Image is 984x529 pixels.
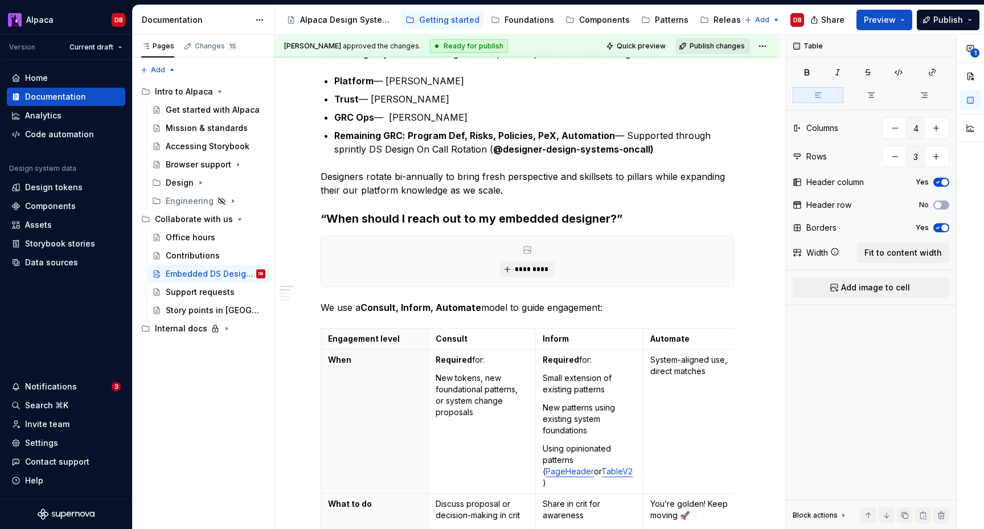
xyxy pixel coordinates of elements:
strong: When [328,355,351,364]
div: Support requests [166,286,235,298]
div: Components [579,14,630,26]
div: Settings [25,437,58,449]
p: New tokens, new foundational patterns, or system change proposals [436,372,529,418]
button: Notifications3 [7,378,125,396]
strong: Consult, Inform, Automate [360,302,481,313]
div: Code automation [25,129,94,140]
div: Changes [195,42,237,51]
p: — [PERSON_NAME] [334,92,734,106]
a: Mission & standards [147,119,270,137]
div: DB [259,268,264,280]
div: Design system data [9,164,76,173]
span: 3 [112,382,121,391]
div: Accessing Storybook [166,141,249,152]
div: Patterns [655,14,688,26]
a: Code automation [7,125,125,143]
a: Data sources [7,253,125,272]
strong: Remaining GRC: Program Def, Risks, Policies, PeX, Automation [334,130,615,141]
strong: Required [436,355,472,364]
div: Office hours [166,232,215,243]
div: Design [147,174,270,192]
div: Page tree [137,83,270,338]
a: Accessing Storybook [147,137,270,155]
div: Data sources [25,257,78,268]
button: Publish changes [675,38,750,54]
p: for: [543,354,636,366]
p: — Supported through sprintly DS Design On Call Rotation ( [334,129,734,156]
div: Ready for publish [430,39,508,53]
a: Alpaca Design System 🦙 [282,11,399,29]
span: 1 [970,48,979,58]
span: Current draft [69,43,113,52]
span: Add image to cell [841,282,910,293]
div: Engineering [166,195,214,207]
div: Documentation [142,14,249,26]
span: Publish changes [690,42,745,51]
span: Quick preview [617,42,666,51]
span: approved the changes. [284,42,421,51]
div: Collaborate with us [155,214,233,225]
a: Foundations [486,11,559,29]
svg: Supernova Logo [38,509,95,520]
div: Block actions [793,511,838,520]
div: Home [25,72,48,84]
div: Columns [806,122,838,134]
div: Internal docs [155,323,207,334]
div: Notifications [25,381,77,392]
a: Storybook stories [7,235,125,253]
a: Design tokens [7,178,125,196]
a: Components [561,11,634,29]
span: Share [821,14,844,26]
div: Alpaca Design System 🦙 [300,14,394,26]
button: Current draft [64,39,128,55]
button: Share [805,10,852,30]
a: Analytics [7,106,125,125]
a: Releases [695,11,755,29]
div: Intro to Alpaca [137,83,270,101]
button: Add [741,12,784,28]
strong: Required [543,355,579,364]
a: TableV2 [601,466,633,476]
span: [PERSON_NAME] [284,42,341,50]
div: Internal docs [137,319,270,338]
a: Office hours [147,228,270,247]
a: Components [7,197,125,215]
div: Design [166,177,194,188]
div: Get started with Alpaca [166,104,260,116]
div: Contributions [166,250,220,261]
div: DB [114,15,123,24]
p: We use a model to guide engagement: [321,301,734,314]
p: Engagement level [328,333,421,345]
span: 15 [227,42,237,51]
div: Assets [25,219,52,231]
div: Collaborate with us [137,210,270,228]
div: Help [25,475,43,486]
span: Fit to content width [864,247,942,259]
div: Foundations [505,14,554,26]
a: Get started with Alpaca [147,101,270,119]
strong: Consult [436,334,468,343]
a: Settings [7,434,125,452]
img: 003f14f4-5683-479b-9942-563e216bc167.png [8,13,22,27]
p: Designers rotate bi-annually to bring fresh perspective and skillsets to pillars while expanding ... [321,170,734,197]
div: Alpaca [26,14,54,26]
a: Invite team [7,415,125,433]
div: Intro to Alpaca [155,86,213,97]
button: Preview [856,10,912,30]
div: Header column [806,177,864,188]
a: Embedded DS DesignersDB [147,265,270,283]
div: Storybook stories [25,238,95,249]
button: Add [137,62,179,78]
button: Search ⌘K [7,396,125,415]
strong: @designer-design-systems-oncall) [493,143,654,155]
p: — [PERSON_NAME] [334,110,734,124]
span: Add [151,65,165,75]
button: Add image to cell [793,277,949,298]
p: — [PERSON_NAME] [334,74,734,88]
div: Getting started [419,14,479,26]
button: Quick preview [602,38,671,54]
div: Header row [806,199,851,211]
div: Design tokens [25,182,83,193]
div: Mission & standards [166,122,248,134]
